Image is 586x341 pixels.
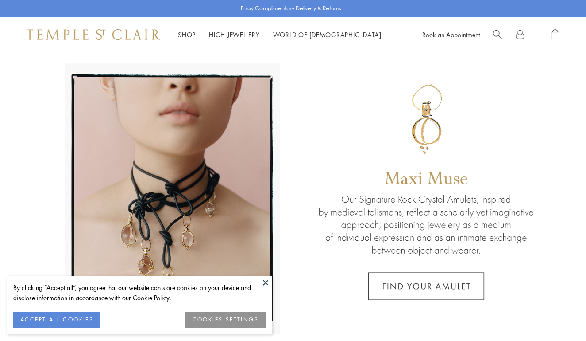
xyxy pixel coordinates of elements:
button: ACCEPT ALL COOKIES [13,312,100,328]
a: Book an Appointment [422,30,480,39]
a: World of [DEMOGRAPHIC_DATA]World of [DEMOGRAPHIC_DATA] [273,30,382,39]
div: By clicking “Accept all”, you agree that our website can store cookies on your device and disclos... [13,282,266,303]
img: Temple St. Clair [27,29,160,40]
a: High JewelleryHigh Jewellery [209,30,260,39]
a: Open Shopping Bag [551,29,559,40]
button: COOKIES SETTINGS [185,312,266,328]
a: ShopShop [178,30,196,39]
p: Enjoy Complimentary Delivery & Returns [241,4,341,13]
nav: Main navigation [178,29,382,40]
a: Search [493,29,502,40]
